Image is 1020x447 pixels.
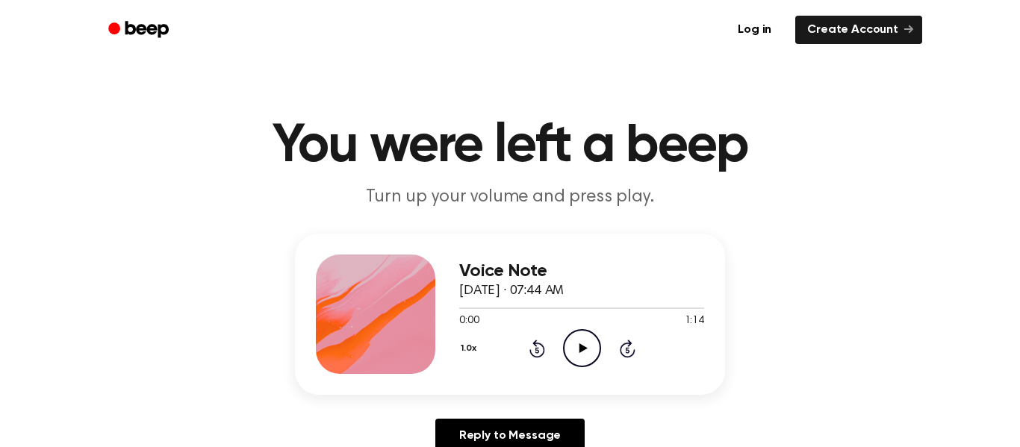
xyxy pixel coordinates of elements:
a: Beep [98,16,182,45]
h1: You were left a beep [128,119,892,173]
p: Turn up your volume and press play. [223,185,797,210]
span: 1:14 [685,313,704,329]
h3: Voice Note [459,261,704,281]
a: Log in [723,13,786,47]
span: 0:00 [459,313,479,329]
button: 1.0x [459,336,482,361]
a: Create Account [795,16,922,44]
span: [DATE] · 07:44 AM [459,284,564,298]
